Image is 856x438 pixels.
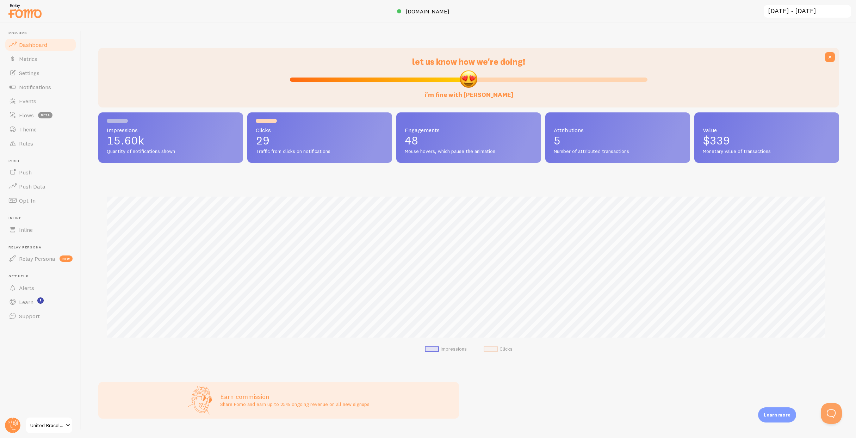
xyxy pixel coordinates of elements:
[220,393,370,401] h3: Earn commission
[19,98,36,105] span: Events
[4,179,77,193] a: Push Data
[405,135,533,146] p: 48
[19,183,45,190] span: Push Data
[19,140,33,147] span: Rules
[19,55,37,62] span: Metrics
[220,401,370,408] p: Share Fomo and earn up to 25% ongoing revenue on all new signups
[8,159,77,164] span: Push
[19,313,40,320] span: Support
[459,69,478,88] img: emoji.png
[19,169,32,176] span: Push
[4,52,77,66] a: Metrics
[4,281,77,295] a: Alerts
[424,84,513,99] label: i'm fine with [PERSON_NAME]
[4,80,77,94] a: Notifications
[4,136,77,150] a: Rules
[8,216,77,221] span: Inline
[107,135,235,146] p: 15.60k
[19,284,34,291] span: Alerts
[19,197,36,204] span: Opt-In
[4,193,77,208] a: Opt-In
[4,66,77,80] a: Settings
[425,346,467,352] li: Impressions
[4,223,77,237] a: Inline
[764,412,790,418] p: Learn more
[4,94,77,108] a: Events
[703,148,831,155] span: Monetary value of transactions
[8,245,77,250] span: Relay Persona
[4,295,77,309] a: Learn
[19,298,33,306] span: Learn
[8,274,77,279] span: Get Help
[107,148,235,155] span: Quantity of notifications shown
[19,226,33,233] span: Inline
[4,38,77,52] a: Dashboard
[60,255,73,262] span: new
[19,255,55,262] span: Relay Persona
[37,297,44,304] svg: <p>Watch New Feature Tutorials!</p>
[554,135,682,146] p: 5
[8,31,77,36] span: Pop-ups
[19,112,34,119] span: Flows
[554,127,682,133] span: Attributions
[405,127,533,133] span: Engagements
[4,252,77,266] a: Relay Persona new
[4,165,77,179] a: Push
[19,84,51,91] span: Notifications
[4,309,77,323] a: Support
[256,127,384,133] span: Clicks
[405,148,533,155] span: Mouse hovers, which pause the animation
[554,148,682,155] span: Number of attributed transactions
[38,112,52,118] span: beta
[703,134,730,147] span: $339
[7,2,43,20] img: fomo-relay-logo-orange.svg
[256,135,384,146] p: 29
[758,407,796,422] div: Learn more
[703,127,831,133] span: Value
[821,403,842,424] iframe: Help Scout Beacon - Open
[19,41,47,48] span: Dashboard
[25,417,73,434] a: United Bracelets
[256,148,384,155] span: Traffic from clicks on notifications
[107,127,235,133] span: Impressions
[412,56,525,67] span: let us know how we're doing!
[19,126,37,133] span: Theme
[19,69,39,76] span: Settings
[484,346,513,352] li: Clicks
[30,421,64,430] span: United Bracelets
[4,108,77,122] a: Flows beta
[4,122,77,136] a: Theme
